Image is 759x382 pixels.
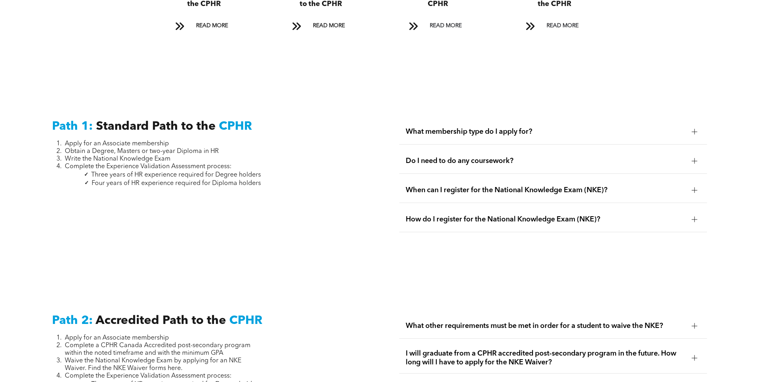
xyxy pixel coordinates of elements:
[92,180,261,187] span: Four years of HR experience required for Diploma holders
[403,18,472,33] a: READ MORE
[65,163,232,170] span: Complete the Experience Validation Assessment process:
[193,18,231,33] span: READ MORE
[65,358,241,372] span: Waive the National Knowledge Exam by applying for an NKE Waiver. Find the NKE Waiver forms here.
[65,335,169,341] span: Apply for an Associate membership
[229,315,262,327] span: CPHR
[520,18,589,33] a: READ MORE
[544,18,581,33] span: READ MORE
[219,121,252,133] span: CPHR
[286,18,355,33] a: READ MORE
[65,156,170,162] span: Write the National Knowledge Exam
[406,157,685,165] span: Do I need to do any coursework?
[52,315,93,327] span: Path 2:
[406,322,685,330] span: What other requirements must be met in order for a student to waive the NKE?
[65,342,250,356] span: Complete a CPHR Canada Accredited post-secondary program within the noted timeframe and with the ...
[96,315,226,327] span: Accredited Path to the
[52,121,93,133] span: Path 1:
[427,18,465,33] span: READ MORE
[65,148,219,155] span: Obtain a Degree, Masters or two-year Diploma in HR
[96,121,216,133] span: Standard Path to the
[406,215,685,224] span: How do I register for the National Knowledge Exam (NKE)?
[65,141,169,147] span: Apply for an Associate membership
[65,373,232,379] span: Complete the Experience Validation Assessment process:
[406,186,685,195] span: When can I register for the National Knowledge Exam (NKE)?
[310,18,348,33] span: READ MORE
[170,18,238,33] a: READ MORE
[406,127,685,136] span: What membership type do I apply for?
[406,349,685,367] span: I will graduate from a CPHR accredited post-secondary program in the future. How long will I have...
[91,172,261,178] span: Three years of HR experience required for Degree holders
